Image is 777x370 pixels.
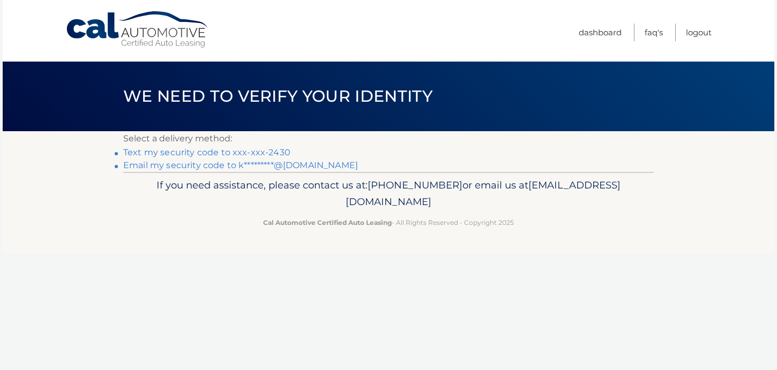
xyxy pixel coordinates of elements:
[130,217,647,228] p: - All Rights Reserved - Copyright 2025
[123,160,358,170] a: Email my security code to k*********@[DOMAIN_NAME]
[123,147,290,157] a: Text my security code to xxx-xxx-2430
[123,131,654,146] p: Select a delivery method:
[579,24,622,41] a: Dashboard
[645,24,663,41] a: FAQ's
[686,24,712,41] a: Logout
[263,218,392,226] strong: Cal Automotive Certified Auto Leasing
[123,86,432,106] span: We need to verify your identity
[368,179,462,191] span: [PHONE_NUMBER]
[130,177,647,211] p: If you need assistance, please contact us at: or email us at
[65,11,210,49] a: Cal Automotive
